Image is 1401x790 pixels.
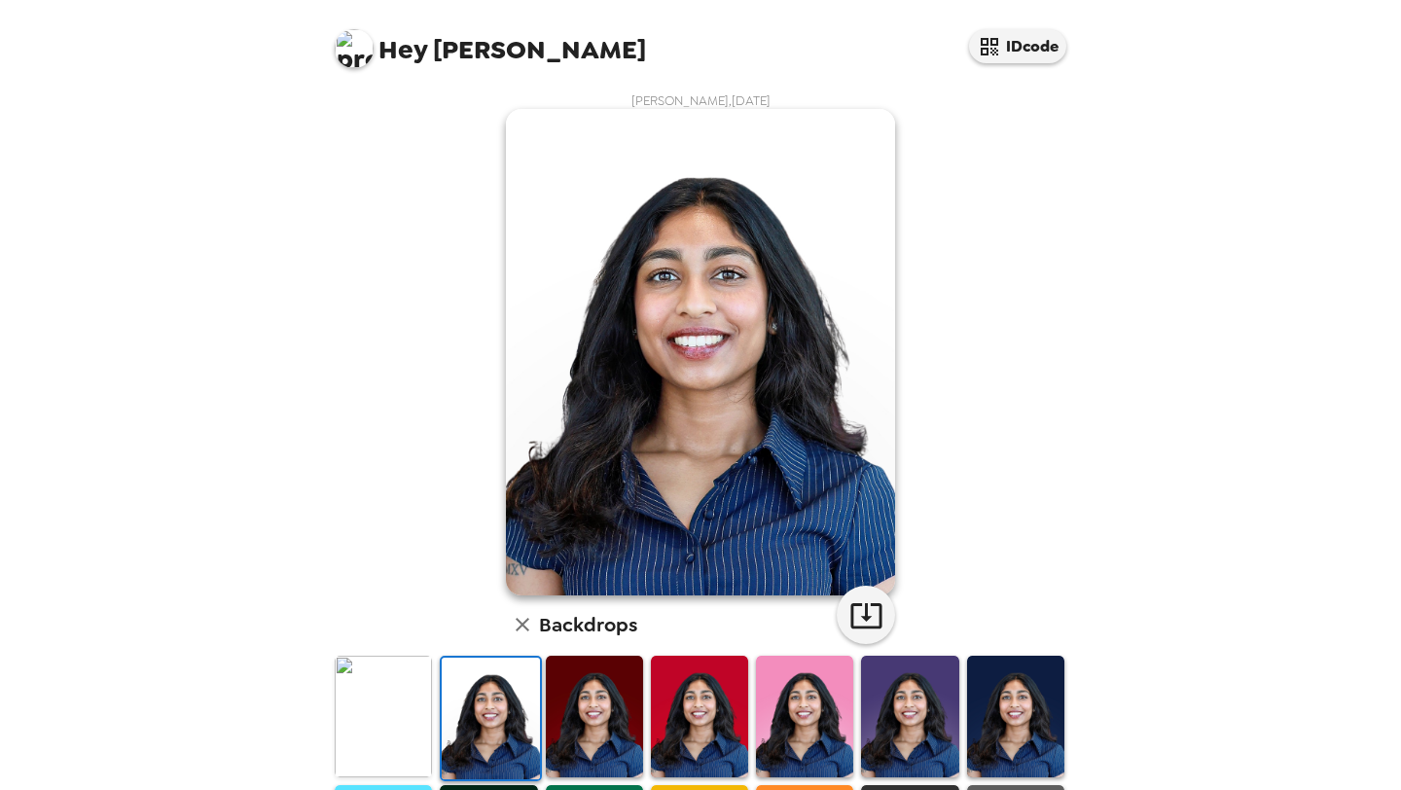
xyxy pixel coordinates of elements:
button: IDcode [969,29,1066,63]
img: profile pic [335,29,374,68]
img: Original [335,656,432,777]
h6: Backdrops [539,609,637,640]
span: Hey [378,32,427,67]
img: user [506,109,895,595]
span: [PERSON_NAME] [335,19,646,63]
span: [PERSON_NAME] , [DATE] [631,92,771,109]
